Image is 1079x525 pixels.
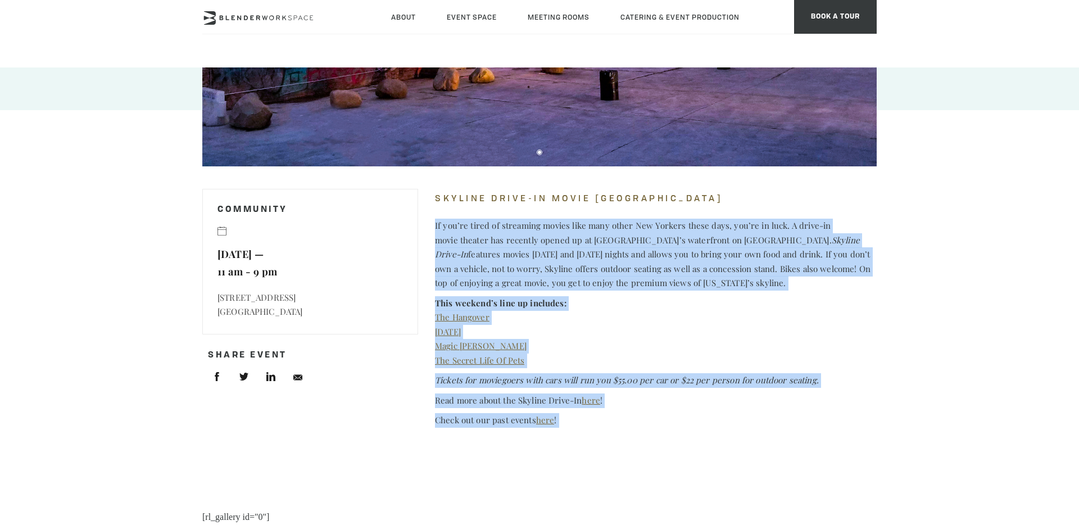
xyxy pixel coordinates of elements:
p: [STREET_ADDRESS] [GEOGRAPHIC_DATA] [217,291,403,319]
p: [DATE] — 11 am - 9 pm [217,246,403,280]
a: here [536,414,555,426]
a: Community [217,206,288,214]
a: The Secret Life Of Pets [435,355,524,366]
h4: Share Event [208,351,412,360]
em: Skyline Drive-In [435,234,860,260]
p: Check out our past events ! [435,413,877,428]
a: The Hangover [435,311,489,323]
strong: This weekend’s line up includes: [435,297,566,309]
a: here [582,395,600,406]
h4: Skyline Drive-In Movie [GEOGRAPHIC_DATA] [435,189,877,207]
a: [DATE] [435,326,461,337]
a: Magic [PERSON_NAME] [435,340,527,351]
p: Read more about the Skyline Drive-In ! [435,393,877,408]
em: Tickets for moviegoers with cars will run you $55.00 per car or $22 per person for outdoor seating. [435,374,819,386]
p: If you’re tired of streaming movies like many other New Yorkers these days, you’re in luck. A dri... [435,219,877,291]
